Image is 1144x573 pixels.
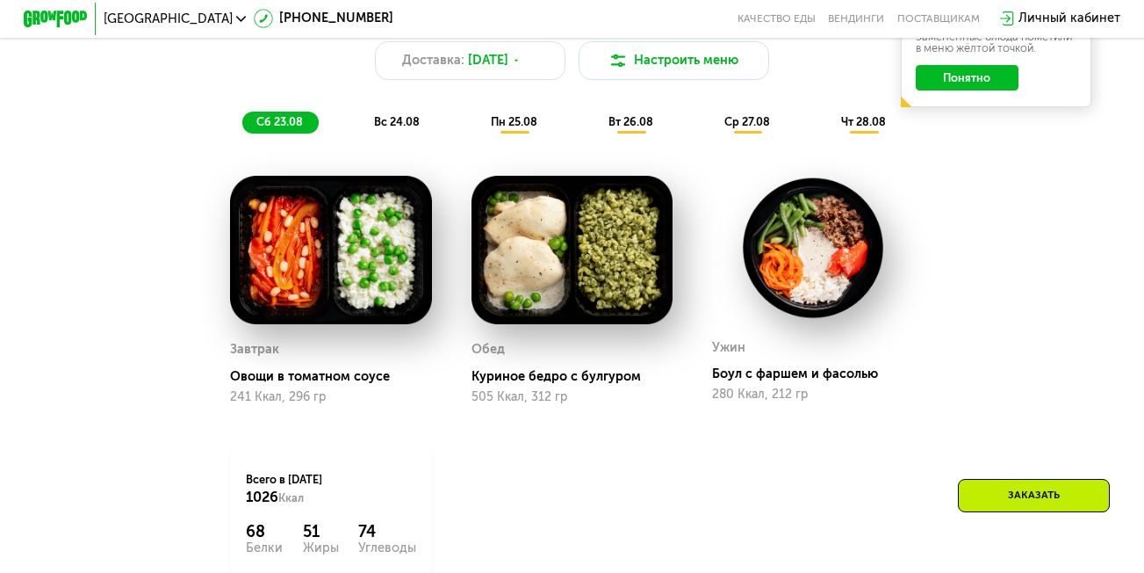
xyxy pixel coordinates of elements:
[491,115,537,128] span: пн 25.08
[712,388,913,402] div: 280 Ккал, 212 гр
[374,115,420,128] span: вс 24.08
[916,65,1018,91] button: Понятно
[712,366,926,381] div: Боул с фаршем и фасолью
[724,115,770,128] span: ср 27.08
[230,337,279,361] div: Завтрак
[579,41,769,79] button: Настроить меню
[471,368,686,384] div: Куриное бедро с булгуром
[828,12,884,25] a: Вендинги
[254,9,393,28] a: [PHONE_NUMBER]
[246,472,415,507] div: Всего в [DATE]
[256,115,303,128] span: сб 23.08
[246,523,283,542] div: 68
[303,541,339,554] div: Жиры
[246,489,278,505] span: 1026
[468,51,508,70] span: [DATE]
[471,390,673,404] div: 505 Ккал, 312 гр
[1018,9,1120,28] div: Личный кабинет
[897,12,980,25] div: поставщикам
[712,336,745,359] div: Ужин
[278,491,304,504] span: Ккал
[230,368,444,384] div: Овощи в томатном соусе
[303,523,339,542] div: 51
[104,12,233,25] span: [GEOGRAPHIC_DATA]
[916,32,1077,54] div: Заменённые блюда пометили в меню жёлтой точкой.
[358,541,416,554] div: Углеводы
[230,390,431,404] div: 241 Ккал, 296 гр
[737,12,816,25] a: Качество еды
[471,337,505,361] div: Обед
[246,541,283,554] div: Белки
[841,115,886,128] span: чт 28.08
[958,479,1110,512] div: Заказать
[608,115,653,128] span: вт 26.08
[402,51,464,70] span: Доставка:
[358,523,416,542] div: 74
